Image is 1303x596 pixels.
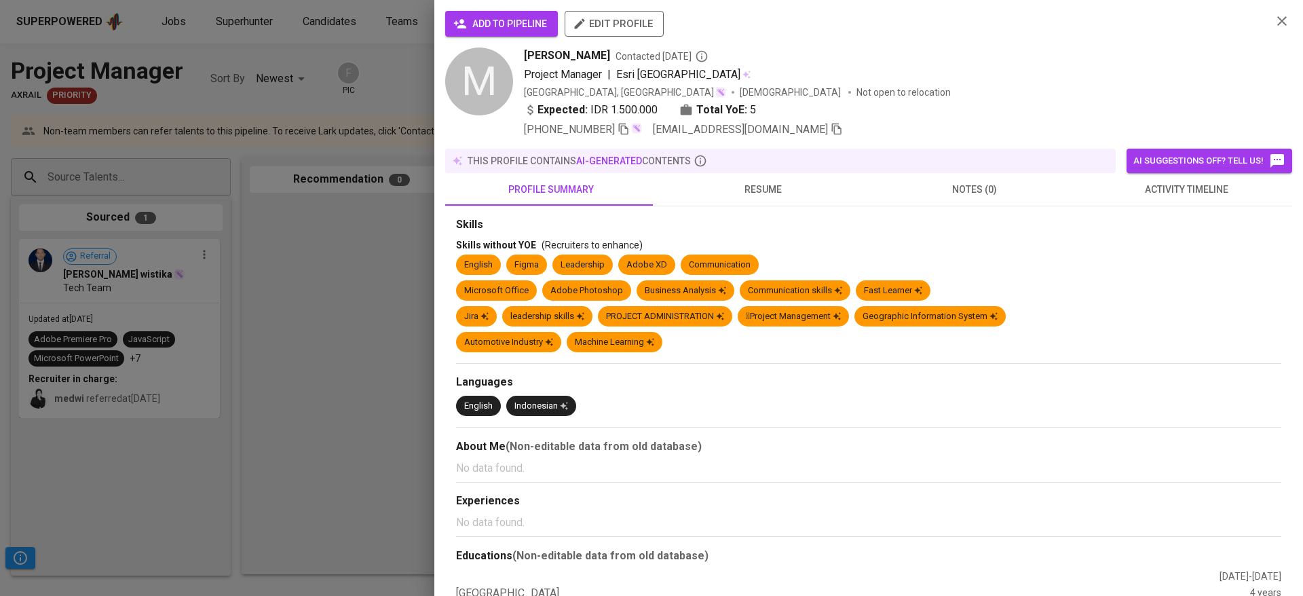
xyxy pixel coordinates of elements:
[456,375,1281,390] div: Languages
[537,102,588,118] b: Expected:
[665,181,861,198] span: resume
[464,336,553,349] div: Automotive Industry
[863,310,998,323] div: Geographic Information System
[524,102,658,118] div: IDR 1.500.000
[877,181,1072,198] span: notes (0)
[561,259,605,272] div: Leadership
[468,154,691,168] p: this profile contains contents
[464,400,493,413] div: English
[542,240,643,250] span: (Recruiters to enhance)
[453,181,649,198] span: profile summary
[456,16,547,33] span: add to pipeline
[645,284,726,297] div: Business Analysis
[565,11,664,37] button: edit profile
[506,440,702,453] b: (Non-editable data from old database)
[1220,571,1281,582] span: [DATE] - [DATE]
[456,515,1281,531] p: No data found.
[631,123,642,134] img: magic_wand.svg
[856,86,951,99] p: Not open to relocation
[616,50,709,63] span: Contacted [DATE]
[510,310,584,323] div: leadership skills
[1133,153,1285,169] span: AI suggestions off? Tell us!
[456,460,1281,477] p: No data found.
[514,259,539,272] div: Figma
[696,102,747,118] b: Total YoE:
[456,493,1281,509] div: Experiences
[653,123,828,136] span: [EMAIL_ADDRESS][DOMAIN_NAME]
[464,310,489,323] div: Jira
[524,68,602,81] span: Project Manager
[864,284,922,297] div: Fast Learner
[607,67,611,83] span: |
[456,217,1281,233] div: Skills
[445,48,513,115] div: M
[606,310,724,323] div: PROJECT ADMINISTRATION
[750,102,756,118] span: 5
[695,50,709,63] svg: By Batam recruiter
[1089,181,1284,198] span: activity timeline
[576,155,642,166] span: AI-generated
[575,336,654,349] div: Machine Learning
[575,15,653,33] span: edit profile
[512,549,709,562] b: (Non-editable data from old database)
[524,123,615,136] span: [PHONE_NUMBER]
[464,284,529,297] div: Microsoft Office
[746,310,841,323] div: Project Management
[616,68,740,81] span: Esri [GEOGRAPHIC_DATA]
[456,439,1281,455] div: About Me
[464,259,493,272] div: English
[514,400,568,413] div: Indonesian
[550,284,623,297] div: Adobe Photoshop
[1127,149,1292,173] button: AI suggestions off? Tell us!
[445,11,558,37] button: add to pipeline
[524,86,726,99] div: [GEOGRAPHIC_DATA], [GEOGRAPHIC_DATA]
[626,259,667,272] div: Adobe XD
[689,259,751,272] div: Communication
[524,48,610,64] span: [PERSON_NAME]
[740,86,843,99] span: [DEMOGRAPHIC_DATA]
[748,284,842,297] div: Communication skills
[715,87,726,98] img: magic_wand.svg
[456,548,1281,564] div: Educations
[456,240,536,250] span: Skills without YOE
[565,18,664,29] a: edit profile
